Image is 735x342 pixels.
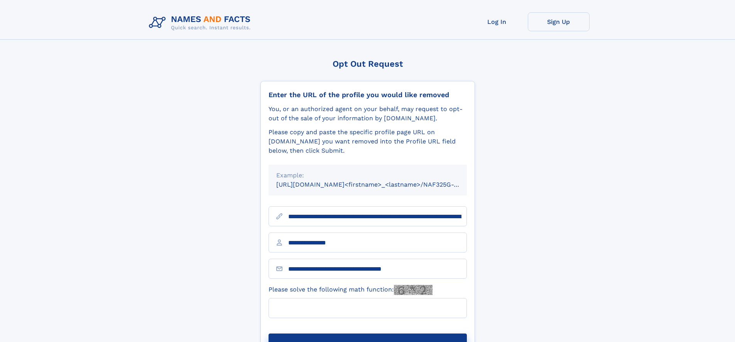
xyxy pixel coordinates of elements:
[269,104,467,123] div: You, or an authorized agent on your behalf, may request to opt-out of the sale of your informatio...
[269,91,467,99] div: Enter the URL of the profile you would like removed
[466,12,528,31] a: Log In
[276,181,482,188] small: [URL][DOMAIN_NAME]<firstname>_<lastname>/NAF325G-xxxxxxxx
[269,128,467,155] div: Please copy and paste the specific profile page URL on [DOMAIN_NAME] you want removed into the Pr...
[146,12,257,33] img: Logo Names and Facts
[269,285,433,295] label: Please solve the following math function:
[276,171,459,180] div: Example:
[260,59,475,69] div: Opt Out Request
[528,12,590,31] a: Sign Up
